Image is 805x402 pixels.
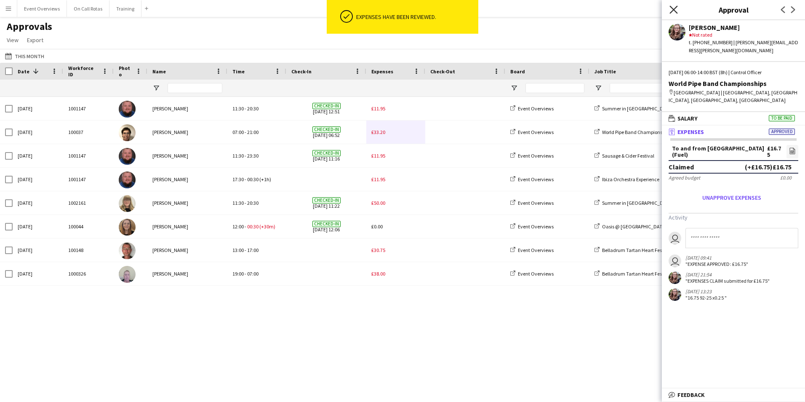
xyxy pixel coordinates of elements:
[510,271,554,277] a: Event Overviews
[689,31,798,39] div: Not rated
[602,247,682,253] span: Belladrum Tartan Heart Festival 2025
[669,80,798,87] div: World Pipe Band Championships
[518,223,554,230] span: Event Overviews
[525,83,584,93] input: Board Filter Input
[510,176,554,182] a: Event Overviews
[245,129,246,135] span: -
[245,223,246,230] span: -
[371,105,385,112] span: £11.95
[371,247,385,253] span: £30.75
[594,68,616,75] span: Job Title
[312,103,341,109] span: Checked-in
[247,176,259,182] span: 00:30
[594,153,654,159] a: Sausage & Cider Festival
[247,200,259,206] span: 20:30
[685,255,748,261] div: [DATE] 09:41
[63,97,114,120] div: 1001147
[119,124,136,141] img: Susan Burn
[745,163,792,171] div: (+£16.75) £16.75
[232,200,244,206] span: 11:30
[610,83,669,93] input: Job Title Filter Input
[662,4,805,15] h3: Approval
[780,174,792,181] div: £0.00
[3,51,46,61] button: This Month
[356,13,475,21] div: Expenses have been reviewed.
[371,223,383,230] span: £0.00
[232,129,244,135] span: 07:00
[685,278,770,284] div: "EXPENSES CLAIM submitted for £16.75"
[147,168,227,191] div: [PERSON_NAME]
[510,223,554,230] a: Event Overviews
[685,288,727,295] div: [DATE] 13:23
[430,68,455,75] span: Check-Out
[168,83,222,93] input: Name Filter Input
[594,84,602,92] button: Open Filter Menu
[67,0,109,17] button: On Call Rotas
[685,271,770,278] div: [DATE] 21:54
[662,138,805,312] div: ExpensesApproved
[312,197,341,204] span: Checked-in
[594,247,682,253] a: Belladrum Tartan Heart Festival 2025
[602,129,671,135] span: World Pipe Band Championships
[371,271,385,277] span: £38.00
[669,163,694,171] div: Claimed
[291,144,361,167] span: [DATE] 11:16
[602,200,673,206] span: Summer in [GEOGRAPHIC_DATA]
[63,168,114,191] div: 1001147
[247,153,259,159] span: 23:30
[232,223,244,230] span: 12:00
[232,68,245,75] span: Time
[672,145,767,158] div: To and from [GEOGRAPHIC_DATA] (Fuel)
[312,150,341,156] span: Checked-in
[685,295,727,301] div: "16.75 92-25 x0.25 "
[245,153,246,159] span: -
[510,200,554,206] a: Event Overviews
[689,24,798,31] div: [PERSON_NAME]
[13,144,63,167] div: [DATE]
[594,223,667,230] a: Oasis @ [GEOGRAPHIC_DATA]
[767,145,782,158] div: £16.75
[518,200,554,206] span: Event Overviews
[669,191,795,204] button: Unapprove expenses
[669,288,681,301] app-user-avatar: Jodie Craig
[232,247,244,253] span: 13:00
[291,97,361,120] span: [DATE] 12:51
[18,68,29,75] span: Date
[371,176,385,182] span: £11.95
[109,0,141,17] button: Training
[147,121,227,144] div: [PERSON_NAME]
[147,239,227,262] div: [PERSON_NAME]
[594,200,673,206] a: Summer in [GEOGRAPHIC_DATA]
[518,105,554,112] span: Event Overviews
[662,389,805,401] mat-expansion-panel-header: Feedback
[602,153,654,159] span: Sausage & Cider Festival
[594,129,671,135] a: World Pipe Band Championships
[510,68,525,75] span: Board
[291,121,361,144] span: [DATE] 06:52
[63,215,114,238] div: 100044
[245,271,246,277] span: -
[371,153,385,159] span: £11.95
[245,200,246,206] span: -
[662,112,805,125] mat-expansion-panel-header: SalaryTo be paid
[769,129,795,135] span: Approved
[13,191,63,214] div: [DATE]
[259,223,275,230] span: (+30m)
[119,101,136,118] img: William Rae
[291,191,361,214] span: [DATE] 11:22
[371,200,385,206] span: £50.00
[247,105,259,112] span: 20:30
[371,68,393,75] span: Expenses
[602,176,659,182] span: Ibiza Orchestra Experience
[510,153,554,159] a: Event Overviews
[232,271,244,277] span: 19:00
[669,69,798,76] div: [DATE] 06:00-14:00 BST (8h) | Control Officer
[119,148,136,165] img: William Rae
[259,176,271,182] span: (+1h)
[662,126,805,138] mat-expansion-panel-header: ExpensesApproved
[147,262,227,285] div: [PERSON_NAME]
[232,176,244,182] span: 17:30
[510,105,554,112] a: Event Overviews
[3,35,22,46] a: View
[685,261,748,267] div: "EXPENSE APPROVED: £16.75"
